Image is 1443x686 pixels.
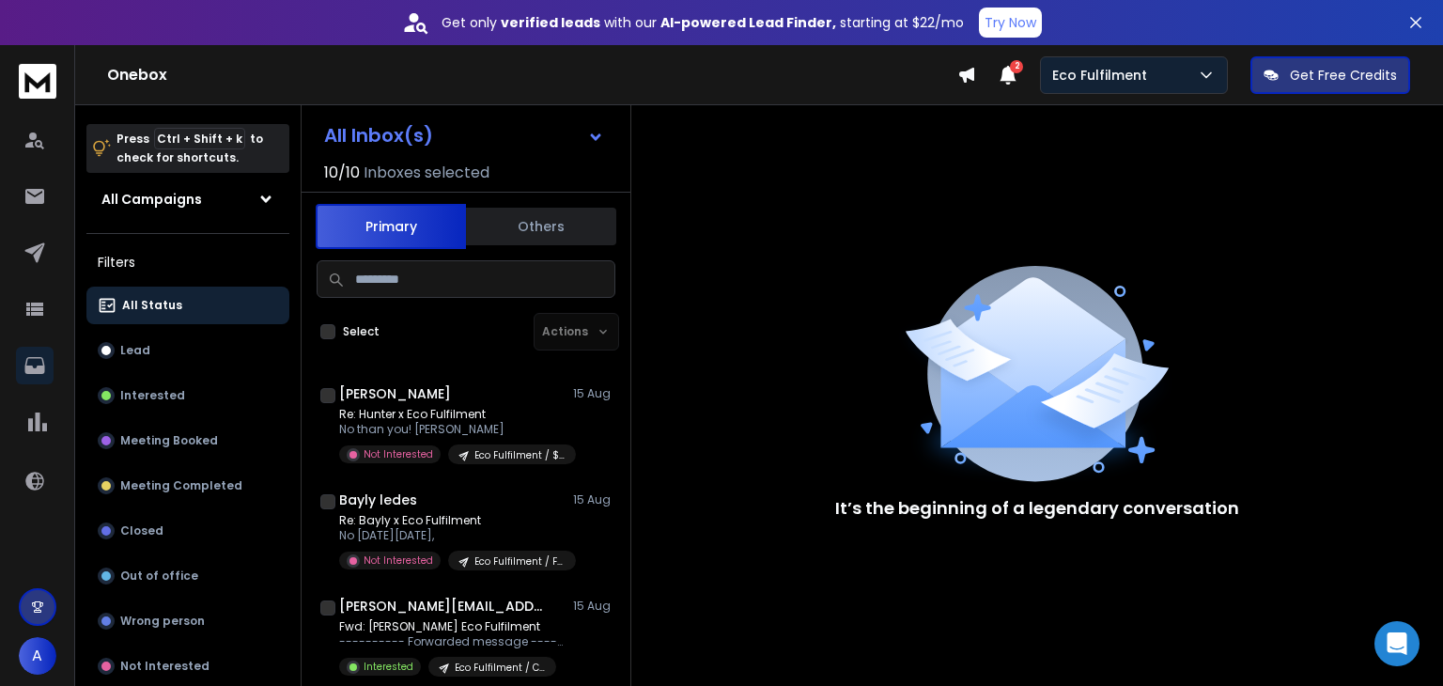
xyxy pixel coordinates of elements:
[474,554,565,569] p: Eco Fulfilment / Free Consultation - Postage Cost Analysis / 11-25
[19,637,56,675] button: A
[1052,66,1155,85] p: Eco Fulfilment
[466,206,616,247] button: Others
[573,492,615,507] p: 15 Aug
[86,647,289,685] button: Not Interested
[86,557,289,595] button: Out of office
[1374,621,1420,666] div: Open Intercom Messenger
[1010,60,1023,73] span: 2
[120,523,163,538] p: Closed
[339,384,451,403] h1: [PERSON_NAME]
[324,126,433,145] h1: All Inbox(s)
[309,117,619,154] button: All Inbox(s)
[501,13,600,32] strong: verified leads
[86,287,289,324] button: All Status
[154,128,245,149] span: Ctrl + Shift + k
[107,64,957,86] h1: Onebox
[120,659,209,674] p: Not Interested
[339,513,565,528] p: Re: Bayly x Eco Fulfilment
[120,343,150,358] p: Lead
[455,661,545,675] p: Eco Fulfilment / Case Study / 11-50
[660,13,836,32] strong: AI-powered Lead Finder,
[120,569,198,584] p: Out of office
[339,528,565,543] p: No [DATE][DATE],
[116,130,263,167] p: Press to check for shortcuts.
[573,599,615,614] p: 15 Aug
[985,13,1036,32] p: Try Now
[339,597,546,616] h1: [PERSON_NAME][EMAIL_ADDRESS][DOMAIN_NAME]
[86,249,289,275] h3: Filters
[835,495,1239,522] p: It’s the beginning of a legendary conversation
[324,162,360,184] span: 10 / 10
[120,433,218,448] p: Meeting Booked
[120,614,205,629] p: Wrong person
[86,180,289,218] button: All Campaigns
[120,388,185,403] p: Interested
[474,448,565,462] p: Eco Fulfilment / $1 Fulfillment Program / 11-50
[364,447,433,461] p: Not Interested
[86,467,289,505] button: Meeting Completed
[86,602,289,640] button: Wrong person
[339,422,565,437] p: No than you! [PERSON_NAME]
[86,512,289,550] button: Closed
[1250,56,1410,94] button: Get Free Credits
[120,478,242,493] p: Meeting Completed
[339,634,565,649] p: ---------- Forwarded message --------- From: [PERSON_NAME]
[573,386,615,401] p: 15 Aug
[364,553,433,568] p: Not Interested
[86,377,289,414] button: Interested
[364,162,489,184] h3: Inboxes selected
[316,204,466,249] button: Primary
[364,660,413,674] p: Interested
[122,298,182,313] p: All Status
[1290,66,1397,85] p: Get Free Credits
[339,491,417,509] h1: Bayly ledes
[86,422,289,460] button: Meeting Booked
[442,13,964,32] p: Get only with our starting at $22/mo
[339,407,565,422] p: Re: Hunter x Eco Fulfilment
[343,324,380,339] label: Select
[979,8,1042,38] button: Try Now
[101,190,202,209] h1: All Campaigns
[19,64,56,99] img: logo
[86,332,289,369] button: Lead
[339,619,565,634] p: Fwd: [PERSON_NAME] Eco Fulfilment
